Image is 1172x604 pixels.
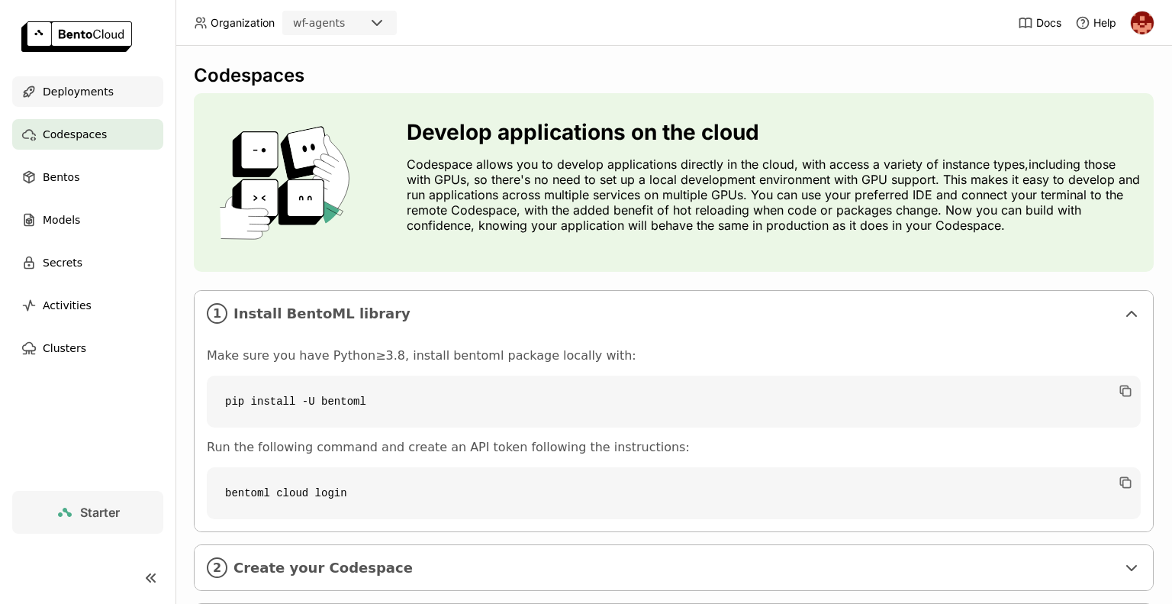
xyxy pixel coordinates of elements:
[207,557,227,578] i: 2
[43,82,114,101] span: Deployments
[211,16,275,30] span: Organization
[206,125,370,240] img: cover onboarding
[346,16,348,31] input: Selected wf-agents.
[80,505,120,520] span: Starter
[12,290,163,321] a: Activities
[293,15,345,31] div: wf-agents
[43,339,86,357] span: Clusters
[12,119,163,150] a: Codespaces
[1018,15,1061,31] a: Docs
[1036,16,1061,30] span: Docs
[407,157,1141,233] p: Codespace allows you to develop applications directly in the cloud, with access a variety of inst...
[12,205,163,235] a: Models
[43,125,107,144] span: Codespaces
[1075,15,1116,31] div: Help
[233,305,1116,322] span: Install BentoML library
[43,254,82,272] span: Secrets
[207,303,227,324] i: 1
[12,162,163,192] a: Bentos
[12,491,163,534] a: Starter
[207,376,1141,428] code: pip install -U bentoml
[195,545,1153,590] div: 2Create your Codespace
[233,560,1116,577] span: Create your Codespace
[194,64,1154,87] div: Codespaces
[43,168,79,186] span: Bentos
[207,467,1141,519] code: bentoml cloud login
[43,211,80,229] span: Models
[12,333,163,363] a: Clusters
[12,76,163,107] a: Deployments
[21,21,132,52] img: logo
[207,440,1141,455] p: Run the following command and create an API token following the instructions:
[207,348,1141,363] p: Make sure you have Python≥3.8, install bentoml package locally with:
[1131,11,1154,34] img: prasanth nandanuru
[43,296,92,315] span: Activities
[407,120,1141,144] h3: Develop applications on the cloud
[12,247,163,278] a: Secrets
[195,291,1153,336] div: 1Install BentoML library
[1093,16,1116,30] span: Help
